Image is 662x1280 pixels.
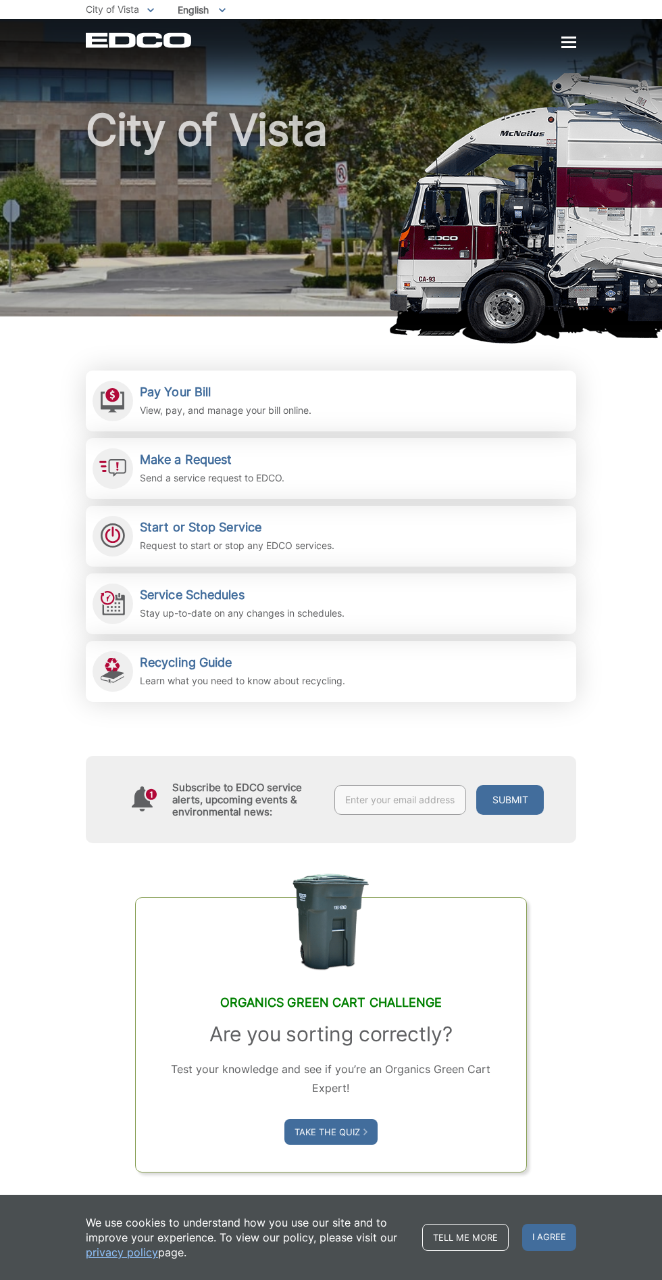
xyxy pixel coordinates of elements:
[163,1022,500,1046] h3: Are you sorting correctly?
[140,606,345,621] p: Stay up-to-date on any changes in schedules.
[284,1119,378,1145] a: Take the Quiz
[334,785,466,815] input: Enter your email address...
[86,371,576,431] a: Pay Your Bill View, pay, and manage your bill online.
[163,1060,500,1097] p: Test your knowledge and see if you’re an Organics Green Cart Expert!
[140,655,345,670] h2: Recycling Guide
[140,520,334,535] h2: Start or Stop Service
[86,1245,158,1260] a: privacy policy
[172,782,321,818] h4: Subscribe to EDCO service alerts, upcoming events & environmental news:
[86,32,193,48] a: EDCD logo. Return to the homepage.
[140,471,284,485] p: Send a service request to EDCO.
[163,995,500,1010] h2: Organics Green Cart Challenge
[140,452,284,467] h2: Make a Request
[86,573,576,634] a: Service Schedules Stay up-to-date on any changes in schedules.
[86,3,139,15] span: City of Vista
[140,385,311,400] h2: Pay Your Bill
[140,403,311,418] p: View, pay, and manage your bill online.
[140,588,345,602] h2: Service Schedules
[86,438,576,499] a: Make a Request Send a service request to EDCO.
[422,1224,509,1251] a: Tell me more
[86,108,576,323] h1: City of Vista
[140,538,334,553] p: Request to start or stop any EDCO services.
[522,1224,576,1251] span: I agree
[476,785,544,815] button: Submit
[86,1215,409,1260] p: We use cookies to understand how you use our site and to improve your experience. To view our pol...
[86,641,576,702] a: Recycling Guide Learn what you need to know about recycling.
[140,673,345,688] p: Learn what you need to know about recycling.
